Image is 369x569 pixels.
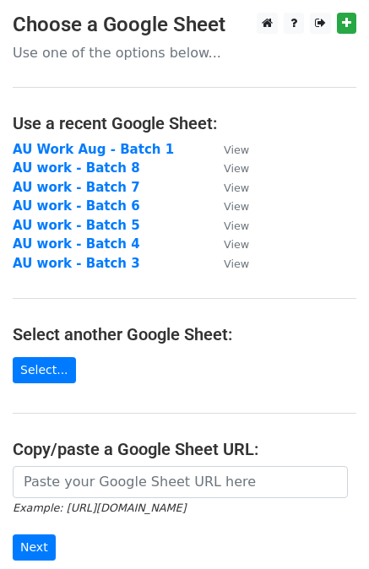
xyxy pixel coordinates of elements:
small: View [224,238,249,251]
small: Example: [URL][DOMAIN_NAME] [13,501,186,514]
a: View [207,180,249,195]
small: View [224,162,249,175]
a: AU work - Batch 7 [13,180,140,195]
a: AU Work Aug - Batch 1 [13,142,174,157]
small: View [224,144,249,156]
a: Select... [13,357,76,383]
a: AU work - Batch 4 [13,236,140,252]
h4: Select another Google Sheet: [13,324,356,344]
a: AU work - Batch 5 [13,218,140,233]
small: View [224,219,249,232]
small: View [224,200,249,213]
small: View [224,182,249,194]
a: View [207,160,249,176]
a: View [207,142,249,157]
input: Next [13,534,56,561]
a: View [207,236,249,252]
h4: Copy/paste a Google Sheet URL: [13,439,356,459]
h3: Choose a Google Sheet [13,13,356,37]
input: Paste your Google Sheet URL here [13,466,348,498]
a: AU work - Batch 8 [13,160,140,176]
small: View [224,257,249,270]
a: View [207,256,249,271]
a: AU work - Batch 3 [13,256,140,271]
p: Use one of the options below... [13,44,356,62]
h4: Use a recent Google Sheet: [13,113,356,133]
a: View [207,198,249,214]
a: AU work - Batch 6 [13,198,140,214]
a: View [207,218,249,233]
